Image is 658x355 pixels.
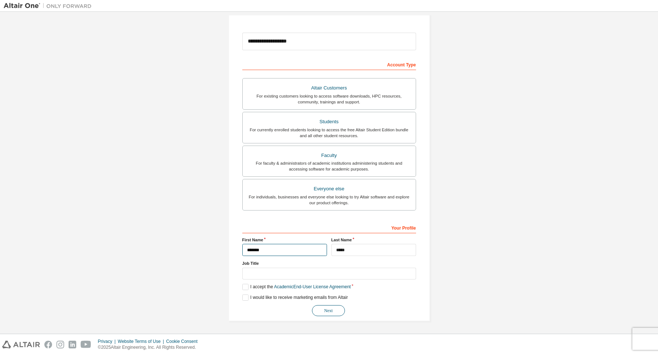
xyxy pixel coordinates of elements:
div: Cookie Consent [166,338,202,344]
a: Academic End-User License Agreement [274,284,351,289]
div: Privacy [98,338,118,344]
div: Account Type [242,58,416,70]
div: Altair Customers [247,83,411,93]
button: Next [312,305,345,316]
div: For existing customers looking to access software downloads, HPC resources, community, trainings ... [247,93,411,105]
img: youtube.svg [81,341,91,348]
img: Altair One [4,2,95,10]
label: First Name [242,237,327,243]
div: For currently enrolled students looking to access the free Altair Student Edition bundle and all ... [247,127,411,139]
img: instagram.svg [56,341,64,348]
div: Your Profile [242,222,416,233]
img: altair_logo.svg [2,341,40,348]
p: © 2025 Altair Engineering, Inc. All Rights Reserved. [98,344,202,351]
label: I would like to receive marketing emails from Altair [242,294,348,301]
div: Students [247,117,411,127]
div: Faculty [247,150,411,161]
div: Website Terms of Use [118,338,166,344]
div: Everyone else [247,184,411,194]
img: facebook.svg [44,341,52,348]
label: I accept the [242,284,351,290]
div: For faculty & administrators of academic institutions administering students and accessing softwa... [247,160,411,172]
label: Last Name [331,237,416,243]
label: Job Title [242,260,416,266]
img: linkedin.svg [69,341,76,348]
div: For individuals, businesses and everyone else looking to try Altair software and explore our prod... [247,194,411,206]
